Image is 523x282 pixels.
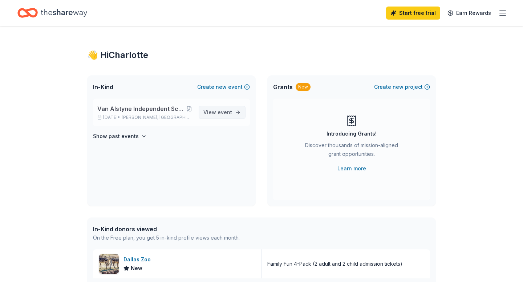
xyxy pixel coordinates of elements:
[199,106,246,119] a: View event
[296,83,311,91] div: New
[218,109,232,115] span: event
[97,115,193,120] p: [DATE] •
[131,264,142,273] span: New
[337,164,366,173] a: Learn more
[203,108,232,117] span: View
[93,225,240,233] div: In-Kind donors viewed
[122,115,193,120] span: [PERSON_NAME], [GEOGRAPHIC_DATA]
[374,83,430,91] button: Createnewproject
[267,260,402,268] div: Family Fun 4-Pack (2 adult and 2 child admission tickets)
[393,83,404,91] span: new
[443,7,495,20] a: Earn Rewards
[386,7,440,20] a: Start free trial
[216,83,227,91] span: new
[302,141,401,161] div: Discover thousands of mission-aligned grant opportunities.
[197,83,250,91] button: Createnewevent
[93,83,113,91] span: In-Kind
[99,254,119,274] img: Image for Dallas Zoo
[123,255,154,264] div: Dallas Zoo
[93,132,139,141] h4: Show past events
[327,129,377,138] div: Introducing Grants!
[87,49,436,61] div: 👋 Hi Charlotte
[97,104,186,113] span: Van Alstyne Independent School District's Annual Fall Festival
[93,233,240,242] div: On the Free plan, you get 5 in-kind profile views each month.
[273,83,293,91] span: Grants
[93,132,147,141] button: Show past events
[17,4,87,21] a: Home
